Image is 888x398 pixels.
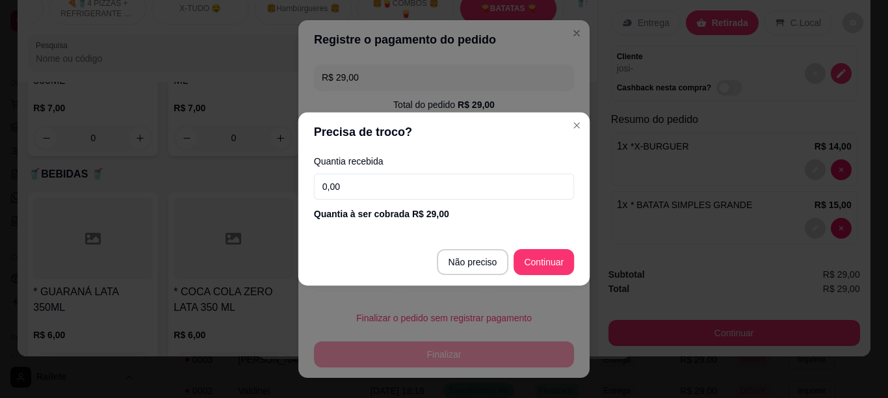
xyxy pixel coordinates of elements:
button: Não preciso [437,249,509,275]
div: Quantia à ser cobrada R$ 29,00 [314,207,574,220]
button: Close [566,115,587,136]
button: Continuar [514,249,574,275]
label: Quantia recebida [314,157,574,166]
header: Precisa de troco? [298,113,590,152]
